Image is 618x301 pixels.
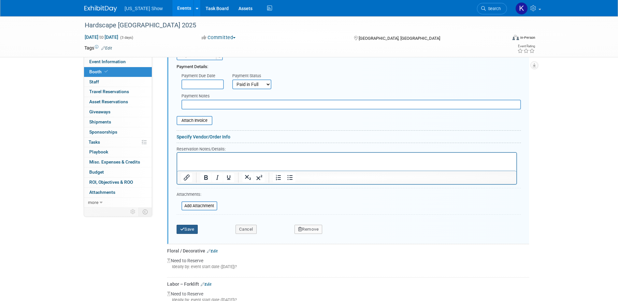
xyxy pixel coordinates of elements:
div: Payment Due Date [181,73,223,79]
div: Labor – Forklift [167,281,529,287]
span: Travel Reservations [89,89,129,94]
div: Floral / Decorative [167,248,529,254]
button: Superscript [254,173,265,182]
span: Event Information [89,59,126,64]
a: Event Information [84,57,152,67]
a: Edit [201,282,211,287]
span: [DATE] [DATE] [84,34,119,40]
div: Event Format [468,34,536,44]
span: Budget [89,169,104,175]
a: ROI, Objectives & ROO [84,178,152,187]
a: Specify Vendor/Order Info [177,134,230,139]
span: Sponsorships [89,129,117,135]
button: Committed [199,34,238,41]
a: Staff [84,77,152,87]
span: Playbook [89,149,108,154]
a: Giveaways [84,107,152,117]
span: Giveaways [89,109,110,114]
span: Shipments [89,119,111,124]
div: In-Person [520,35,535,40]
div: Attachments: [177,192,217,199]
a: Budget [84,167,152,177]
span: [GEOGRAPHIC_DATA], [GEOGRAPHIC_DATA] [359,36,440,41]
button: Subscript [242,173,253,182]
td: Toggle Event Tabs [138,208,152,216]
a: more [84,198,152,208]
button: Numbered list [273,173,284,182]
a: Playbook [84,147,152,157]
button: Remove [295,225,323,234]
a: Edit [207,249,218,253]
button: Save [177,225,198,234]
button: Insert/edit link [181,173,192,182]
a: Booth [84,67,152,77]
i: Booth reservation complete [105,70,108,73]
div: Need to Reserve [167,254,529,275]
button: Bold [200,173,211,182]
div: Event Rating [517,45,535,48]
span: (3 days) [120,36,133,40]
button: Cancel [236,225,257,234]
button: Underline [223,173,234,182]
button: Italic [212,173,223,182]
span: to [98,35,105,40]
span: Staff [89,79,99,84]
iframe: Rich Text Area [177,153,516,171]
img: ExhibitDay [84,6,117,12]
div: Reservation Notes/Details: [177,146,517,152]
div: Payment Status [232,73,276,79]
a: Misc. Expenses & Credits [84,157,152,167]
span: Tasks [89,139,100,145]
span: more [88,200,98,205]
a: Shipments [84,117,152,127]
span: Misc. Expenses & Credits [89,159,140,165]
a: Asset Reservations [84,97,152,107]
img: Format-Inperson.png [512,35,519,40]
td: Tags [84,45,112,51]
span: ROI, Objectives & ROO [89,179,133,185]
button: Bullet list [284,173,295,182]
a: Tasks [84,137,152,147]
a: Search [477,3,507,14]
div: Payment Details: [177,60,521,70]
span: Search [486,6,501,11]
span: Booth [89,69,109,74]
a: Sponsorships [84,127,152,137]
span: [US_STATE] Show [125,6,163,11]
a: Attachments [84,188,152,197]
span: Attachments [89,190,115,195]
td: Personalize Event Tab Strip [127,208,139,216]
img: keith kollar [515,2,528,15]
div: Payment Notes [181,93,521,100]
span: Asset Reservations [89,99,128,104]
a: Edit [101,46,112,50]
div: Ideally by: event start date ([DATE])? [167,264,529,270]
div: Hardscape [GEOGRAPHIC_DATA] 2025 [82,20,497,31]
a: Travel Reservations [84,87,152,97]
